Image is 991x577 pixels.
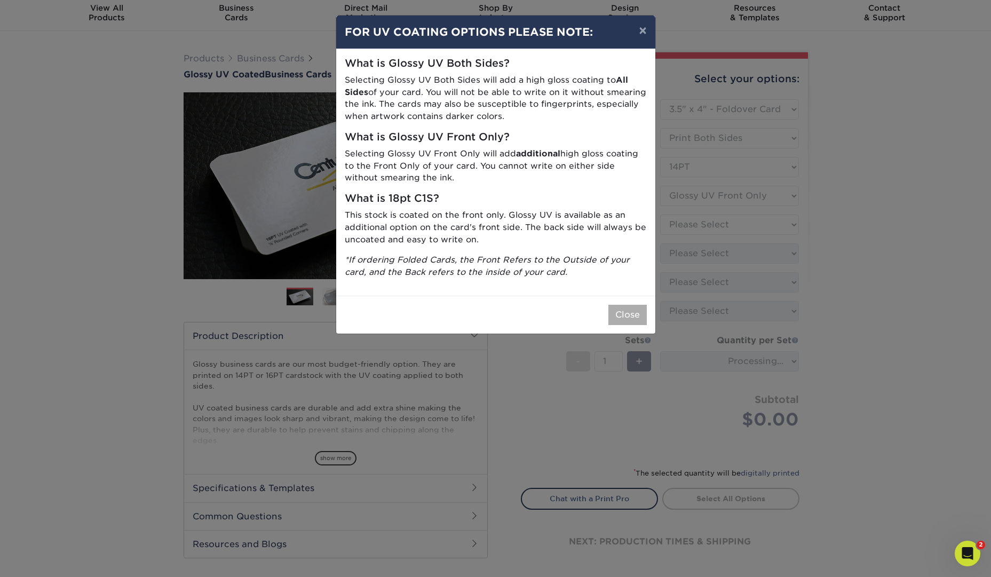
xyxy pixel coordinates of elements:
[345,24,647,40] h4: FOR UV COATING OPTIONS PLEASE NOTE:
[977,541,985,549] span: 2
[345,131,647,144] h5: What is Glossy UV Front Only?
[608,305,647,325] button: Close
[630,15,655,45] button: ×
[345,209,647,246] p: This stock is coated on the front only. Glossy UV is available as an additional option on the car...
[516,148,560,159] strong: additional
[345,148,647,184] p: Selecting Glossy UV Front Only will add high gloss coating to the Front Only of your card. You ca...
[345,58,647,70] h5: What is Glossy UV Both Sides?
[345,193,647,205] h5: What is 18pt C1S?
[345,74,647,123] p: Selecting Glossy UV Both Sides will add a high gloss coating to of your card. You will not be abl...
[345,75,628,97] strong: All Sides
[345,255,630,277] i: *If ordering Folded Cards, the Front Refers to the Outside of your card, and the Back refers to t...
[955,541,980,566] iframe: Intercom live chat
